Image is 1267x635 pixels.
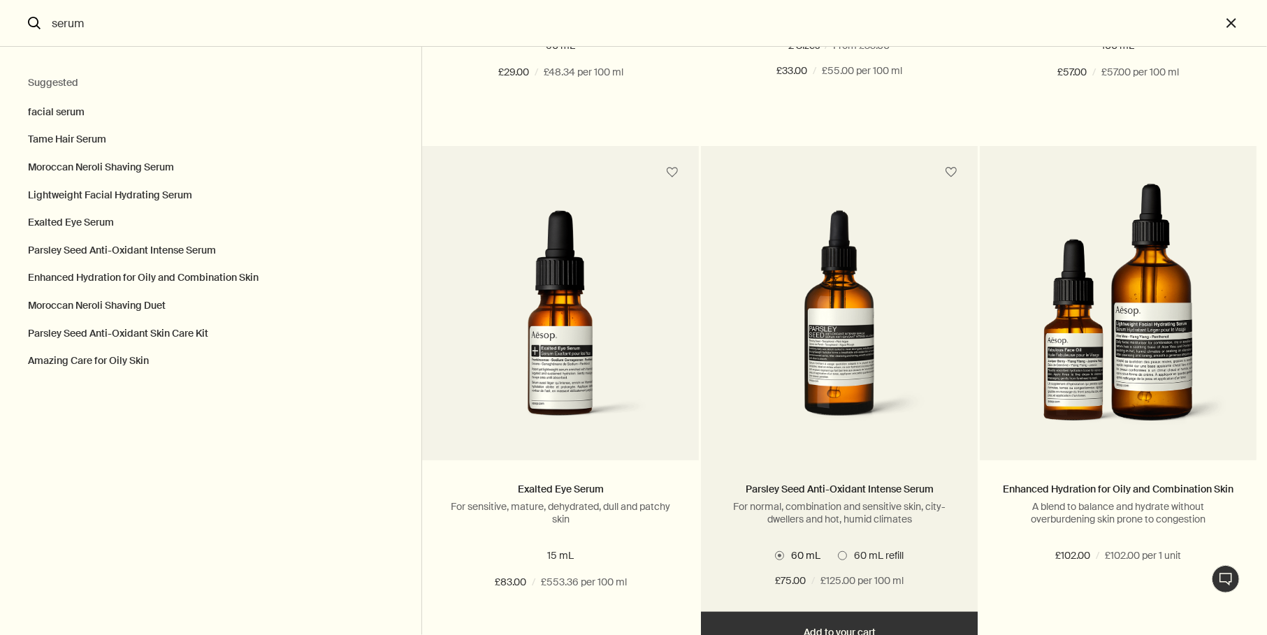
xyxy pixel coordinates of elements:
p: A blend to balance and hydrate without overburdening skin prone to congestion [1001,500,1236,525]
span: £102.00 per 1 unit [1105,548,1181,564]
img: Lightweight Facial Hydrating Serum and Fabulous Face Oil [1007,184,1229,439]
span: / [813,63,816,80]
span: £57.00 [1057,64,1087,81]
span: / [535,64,538,81]
button: Save to cabinet [660,160,685,185]
img: Parsley Seed Anti-Oxidant Intense Serum [722,210,957,439]
a: Exalted Eye Serum in an amber glass bottle with a pipette. [422,184,699,460]
span: £57.00 per 100 ml [1101,64,1179,81]
span: / [1096,548,1099,564]
p: For sensitive, mature, dehydrated, dull and patchy skin [443,500,678,525]
span: £125.00 per 100 ml [820,573,904,590]
button: Save to cabinet [939,160,964,185]
a: Exalted Eye Serum [518,483,604,495]
span: 60 mL refill [847,549,904,562]
span: £55.00 per 100 ml [822,63,902,80]
a: Enhanced Hydration for Oily and Combination Skin [1003,483,1233,495]
p: For normal, combination and sensitive skin, city-dwellers and hot, humid climates [722,500,957,525]
span: 60 mL [784,549,820,562]
span: £29.00 [498,64,529,81]
button: Live Assistance [1212,565,1240,593]
span: £75.00 [775,573,806,590]
h2: Suggested [28,75,393,92]
span: / [811,573,815,590]
a: Parsley Seed Anti-Oxidant Intense Serum [701,184,978,460]
span: £48.34 per 100 ml [544,64,623,81]
span: / [532,574,535,591]
a: Parsley Seed Anti-Oxidant Intense Serum [746,483,934,495]
span: £83.00 [495,574,526,591]
span: / [1092,64,1096,81]
img: Exalted Eye Serum in an amber glass bottle with a pipette. [443,210,678,439]
a: Lightweight Facial Hydrating Serum and Fabulous Face Oil [980,184,1257,460]
span: £33.00 [776,63,807,80]
span: £553.36 per 100 ml [541,574,627,591]
span: £102.00 [1055,548,1090,564]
